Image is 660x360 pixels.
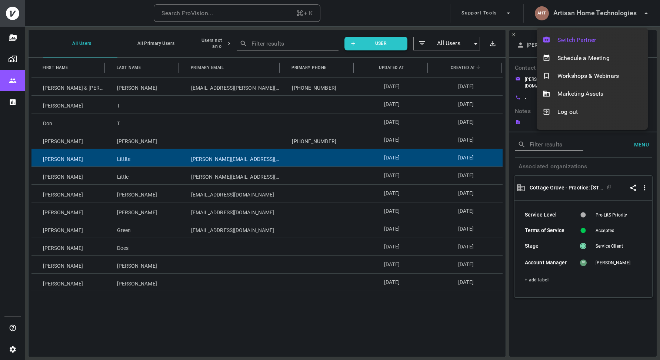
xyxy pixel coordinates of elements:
div: Schedule a Meeting [537,49,648,67]
span: Marketing Assets [557,89,642,98]
div: Log out [537,103,648,121]
div: Marketing Assets [537,85,648,103]
span: Switch Partner [557,36,642,44]
div: Workshops & Webinars [537,67,648,85]
span: Log out [557,108,642,116]
span: Workshops & Webinars [557,72,642,80]
div: Switch Partner [537,31,648,49]
span: Schedule a Meeting [557,54,642,63]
